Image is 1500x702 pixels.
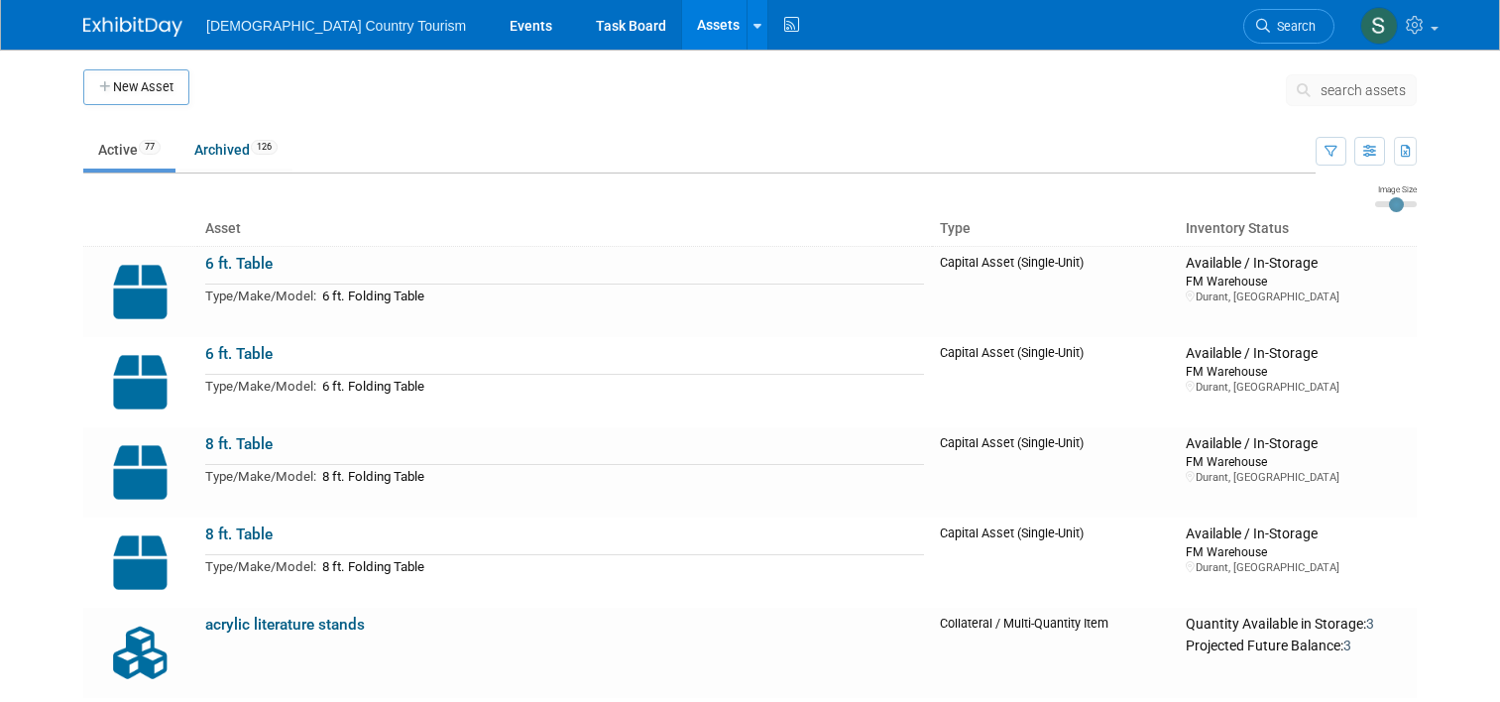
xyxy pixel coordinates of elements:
button: New Asset [83,69,189,105]
div: Available / In-Storage [1186,526,1409,543]
td: 6 ft. Folding Table [316,285,924,307]
span: 126 [251,140,278,155]
img: Steve Vannier [1360,7,1398,45]
a: Active77 [83,131,175,169]
img: ExhibitDay [83,17,182,37]
div: Quantity Available in Storage: [1186,616,1409,634]
a: 6 ft. Table [205,255,273,273]
a: 8 ft. Table [205,526,273,543]
div: Image Size [1375,183,1417,195]
img: Capital-Asset-Icon-2.png [91,435,189,510]
div: Available / In-Storage [1186,435,1409,453]
td: 8 ft. Folding Table [316,465,924,488]
a: 8 ft. Table [205,435,273,453]
img: Capital-Asset-Icon-2.png [91,345,189,419]
div: Durant, [GEOGRAPHIC_DATA] [1186,470,1409,485]
img: Collateral-Icon-2.png [91,616,189,690]
div: Available / In-Storage [1186,255,1409,273]
span: search assets [1321,82,1406,98]
th: Asset [197,212,932,246]
a: acrylic literature stands [205,616,365,634]
div: Durant, [GEOGRAPHIC_DATA] [1186,560,1409,575]
div: FM Warehouse [1186,453,1409,470]
td: Capital Asset (Single-Unit) [932,518,1178,608]
button: search assets [1286,74,1417,106]
img: Capital-Asset-Icon-2.png [91,526,189,600]
a: 6 ft. Table [205,345,273,363]
a: Search [1243,9,1334,44]
div: Durant, [GEOGRAPHIC_DATA] [1186,290,1409,304]
span: 77 [139,140,161,155]
div: FM Warehouse [1186,363,1409,380]
td: Capital Asset (Single-Unit) [932,246,1178,337]
td: Type/Make/Model: [205,465,316,488]
span: [DEMOGRAPHIC_DATA] Country Tourism [206,18,466,34]
td: Type/Make/Model: [205,375,316,398]
div: FM Warehouse [1186,273,1409,290]
a: Archived126 [179,131,292,169]
span: 3 [1343,638,1351,653]
td: Capital Asset (Single-Unit) [932,337,1178,427]
td: Type/Make/Model: [205,555,316,578]
td: Capital Asset (Single-Unit) [932,427,1178,518]
td: 6 ft. Folding Table [316,375,924,398]
th: Type [932,212,1178,246]
div: Durant, [GEOGRAPHIC_DATA] [1186,380,1409,395]
img: Capital-Asset-Icon-2.png [91,255,189,329]
span: Search [1270,19,1316,34]
div: FM Warehouse [1186,543,1409,560]
td: 8 ft. Folding Table [316,555,924,578]
td: Collateral / Multi-Quantity Item [932,608,1178,698]
div: Available / In-Storage [1186,345,1409,363]
span: 3 [1366,616,1374,632]
div: Projected Future Balance: [1186,634,1409,655]
td: Type/Make/Model: [205,285,316,307]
